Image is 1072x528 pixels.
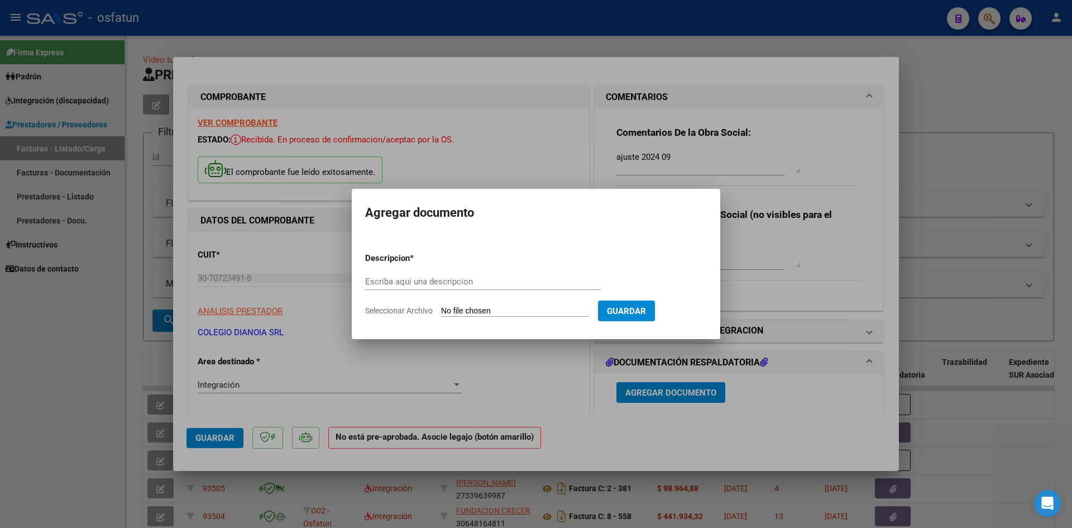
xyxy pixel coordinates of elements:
span: Seleccionar Archivo [365,306,433,315]
span: Guardar [607,306,646,316]
h2: Agregar documento [365,202,707,223]
button: Guardar [598,301,655,321]
p: Descripcion [365,252,468,265]
div: Open Intercom Messenger [1034,490,1061,517]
